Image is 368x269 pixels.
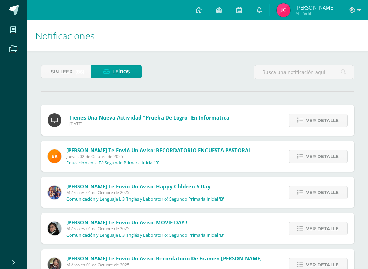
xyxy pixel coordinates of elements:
span: Ver detalle [306,222,339,235]
span: Jueves 02 de Octubre de 2025 [66,154,251,159]
span: [PERSON_NAME] te envió un aviso: Happy chldren´s Day [66,183,211,190]
span: [DATE] [69,121,229,127]
input: Busca una notificación aquí [254,65,354,79]
span: Ver detalle [306,150,339,163]
a: Leídos [91,65,142,78]
p: Educación en la Fé Segundo Primaria Inicial 'B' [66,160,159,166]
span: Miércoles 01 de Octubre de 2025 [66,226,224,232]
span: Leídos [112,65,130,78]
span: Notificaciones [35,29,95,42]
span: [PERSON_NAME] te envió un aviso: Recordatorio de Examen [PERSON_NAME] [66,255,262,262]
span: Sin leer [51,65,73,78]
a: Sin leer(86) [41,65,91,78]
span: [PERSON_NAME] te envió un aviso: RECORDATORIO ENCUESTA PASTORAL [66,147,251,154]
span: Miércoles 01 de Octubre de 2025 [66,190,224,195]
img: 7bd163c6daa573cac875167af135d202.png [48,222,61,235]
p: Comunicación y Lenguaje L.3 (Inglés y Laboratorio) Segundo Primaria Inicial 'B' [66,233,224,238]
span: [PERSON_NAME] [295,4,335,11]
p: Comunicación y Lenguaje L.3 (Inglés y Laboratorio) Segundo Primaria Inicial 'B' [66,196,224,202]
img: 87496ba8254d5252635189764968a71c.png [277,3,290,17]
span: Miércoles 01 de Octubre de 2025 [66,262,262,268]
img: 3f4c0a665c62760dc8d25f6423ebedea.png [48,186,61,199]
span: [PERSON_NAME] te envió un aviso: MOVIE DAY ! [66,219,187,226]
span: Mi Perfil [295,10,335,16]
span: Tienes una nueva actividad "Prueba de Logro" En Informática [69,114,229,121]
span: Ver detalle [306,186,339,199]
img: 890e40971ad6f46e050b48f7f5834b7c.png [48,149,61,163]
span: (86) [75,65,85,78]
span: Ver detalle [306,114,339,127]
